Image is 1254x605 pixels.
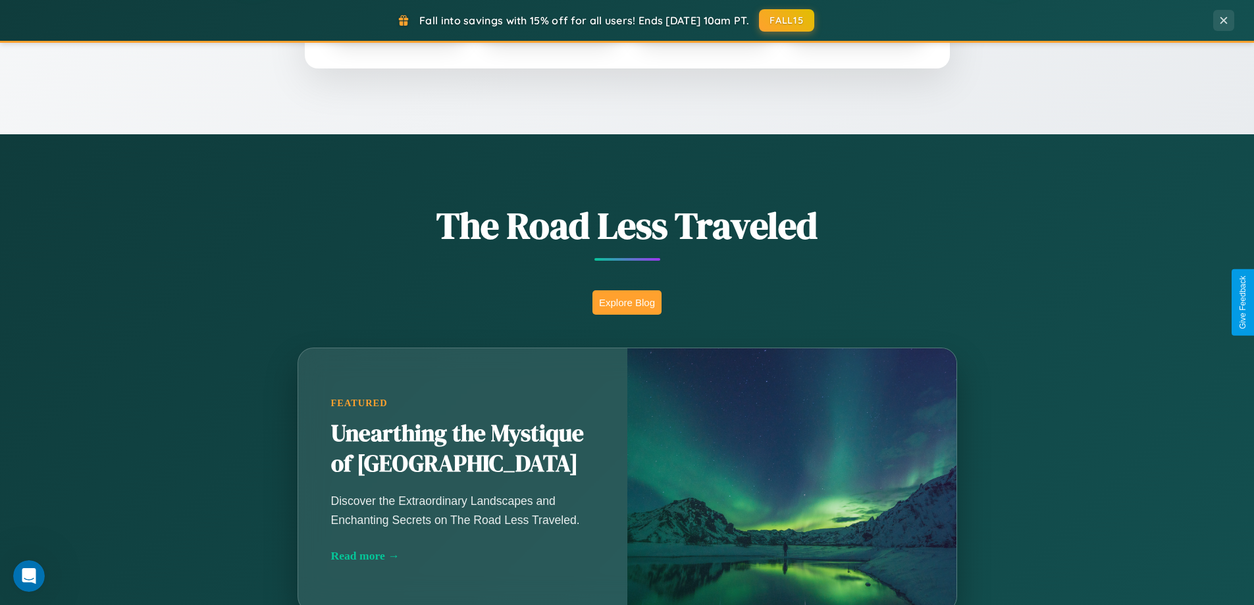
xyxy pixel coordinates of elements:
div: Featured [331,398,594,409]
button: FALL15 [759,9,814,32]
h2: Unearthing the Mystique of [GEOGRAPHIC_DATA] [331,419,594,479]
div: Give Feedback [1238,276,1247,329]
span: Fall into savings with 15% off for all users! Ends [DATE] 10am PT. [419,14,749,27]
div: Read more → [331,549,594,563]
iframe: Intercom live chat [13,560,45,592]
button: Explore Blog [592,290,662,315]
h1: The Road Less Traveled [232,200,1022,251]
p: Discover the Extraordinary Landscapes and Enchanting Secrets on The Road Less Traveled. [331,492,594,529]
